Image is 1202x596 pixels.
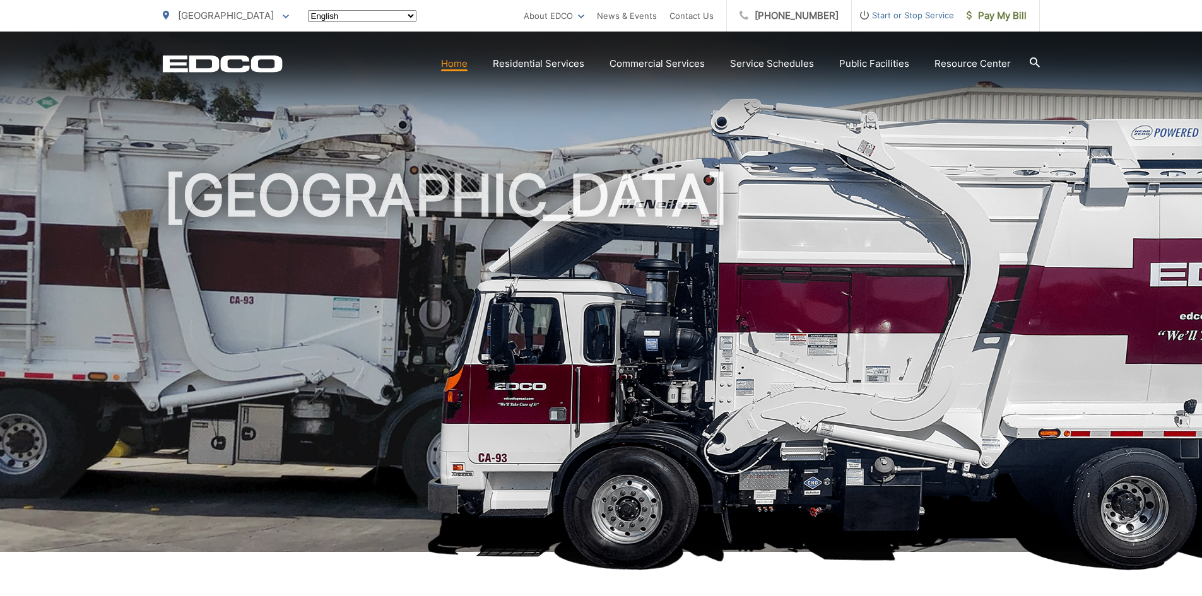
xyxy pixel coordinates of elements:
a: EDCD logo. Return to the homepage. [163,55,283,73]
a: About EDCO [524,8,584,23]
select: Select a language [308,10,416,22]
a: Resource Center [934,56,1011,71]
a: Residential Services [493,56,584,71]
a: News & Events [597,8,657,23]
h1: [GEOGRAPHIC_DATA] [163,164,1040,563]
a: Contact Us [669,8,714,23]
a: Commercial Services [610,56,705,71]
a: Home [441,56,468,71]
a: Service Schedules [730,56,814,71]
a: Public Facilities [839,56,909,71]
span: [GEOGRAPHIC_DATA] [178,9,274,21]
span: Pay My Bill [967,8,1027,23]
